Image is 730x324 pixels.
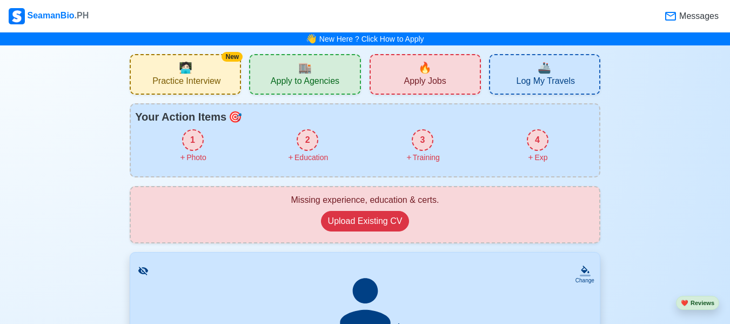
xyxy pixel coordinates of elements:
[75,11,89,20] span: .PH
[298,59,312,76] span: agencies
[412,129,433,151] div: 3
[676,296,719,310] button: heartReviews
[681,300,688,306] span: heart
[405,152,440,163] div: Training
[319,35,424,43] a: New Here ? Click How to Apply
[179,152,206,163] div: Photo
[182,129,204,151] div: 1
[677,10,719,23] span: Messages
[304,31,319,47] span: bell
[538,59,551,76] span: travel
[179,59,192,76] span: interview
[287,152,328,163] div: Education
[527,152,547,163] div: Exp
[229,109,242,125] span: todo
[575,276,594,285] div: Change
[321,211,410,232] button: Upload Existing CV
[9,8,25,24] img: Logo
[139,194,591,207] div: Missing experience, education & certs.
[222,52,243,62] div: New
[152,76,220,89] span: Practice Interview
[297,129,318,151] div: 2
[9,8,89,24] div: SeamanBio
[517,76,575,89] span: Log My Travels
[418,59,432,76] span: new
[527,129,548,151] div: 4
[404,76,446,89] span: Apply Jobs
[135,109,595,125] div: Your Action Items
[271,76,339,89] span: Apply to Agencies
